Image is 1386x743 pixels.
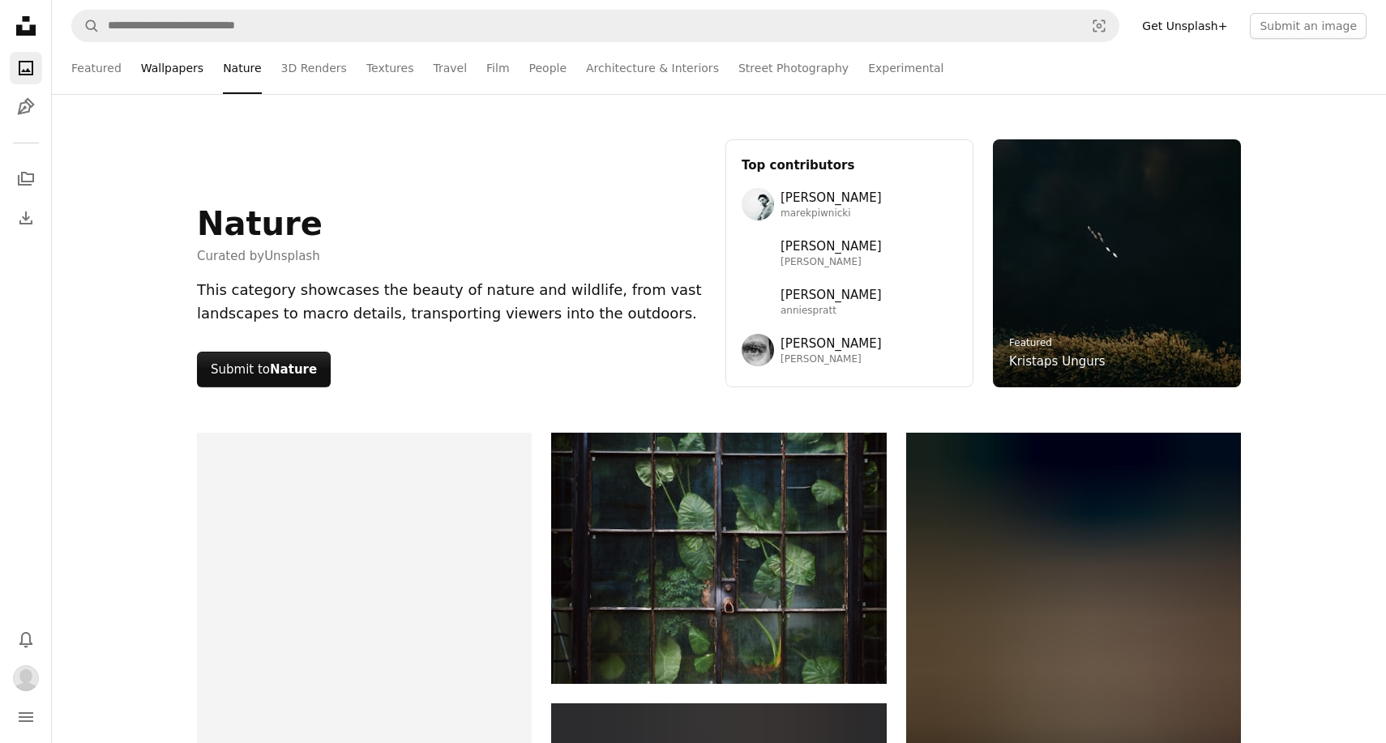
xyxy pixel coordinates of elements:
[529,42,567,94] a: People
[781,188,882,207] span: [PERSON_NAME]
[197,279,706,326] div: This category showcases the beauty of nature and wildlife, from vast landscapes to macro details,...
[868,42,943,94] a: Experimental
[781,334,882,353] span: [PERSON_NAME]
[742,285,774,318] img: Avatar of user Annie Spratt
[141,42,203,94] a: Wallpapers
[433,42,467,94] a: Travel
[742,237,957,269] a: Avatar of user Wolfgang Hasselmann[PERSON_NAME][PERSON_NAME]
[13,665,39,691] img: Avatar of user Anna Evans
[742,285,957,318] a: Avatar of user Annie Spratt[PERSON_NAME]anniespratt
[71,42,122,94] a: Featured
[10,10,42,45] a: Home — Unsplash
[781,305,882,318] span: anniespratt
[486,42,509,94] a: Film
[270,362,317,377] strong: Nature
[551,551,886,566] a: Lush green plants seen through a weathered glass door.
[1250,13,1367,39] button: Submit an image
[281,42,347,94] a: 3D Renders
[71,10,1119,42] form: Find visuals sitewide
[1009,337,1052,348] a: Featured
[197,246,323,266] span: Curated by
[10,202,42,234] a: Download History
[742,334,957,366] a: Avatar of user Francesco Ungaro[PERSON_NAME][PERSON_NAME]
[10,701,42,733] button: Menu
[781,237,882,256] span: [PERSON_NAME]
[781,285,882,305] span: [PERSON_NAME]
[1132,13,1237,39] a: Get Unsplash+
[742,334,774,366] img: Avatar of user Francesco Ungaro
[586,42,719,94] a: Architecture & Interiors
[197,204,323,243] h1: Nature
[10,163,42,195] a: Collections
[10,623,42,655] button: Notifications
[264,249,320,263] a: Unsplash
[72,11,100,41] button: Search Unsplash
[10,52,42,84] a: Photos
[1009,352,1106,371] a: Kristaps Ungurs
[551,433,886,684] img: Lush green plants seen through a weathered glass door.
[10,662,42,694] button: Profile
[738,42,849,94] a: Street Photography
[742,188,774,220] img: Avatar of user Marek Piwnicki
[197,352,331,387] button: Submit to Nature
[1080,11,1119,41] button: Visual search
[906,634,1241,649] a: Sunlight reflects on dark rippling water
[781,256,882,269] span: [PERSON_NAME]
[781,207,882,220] span: marekpiwnicki
[742,156,957,175] h3: Top contributors
[742,188,957,220] a: Avatar of user Marek Piwnicki[PERSON_NAME]marekpiwnicki
[366,42,414,94] a: Textures
[10,91,42,123] a: Illustrations
[742,237,774,269] img: Avatar of user Wolfgang Hasselmann
[781,353,882,366] span: [PERSON_NAME]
